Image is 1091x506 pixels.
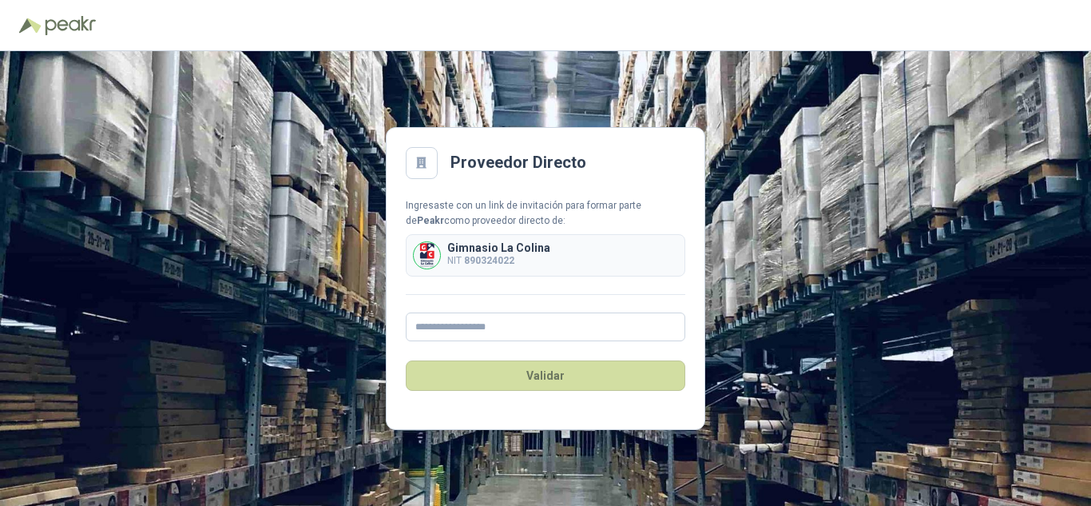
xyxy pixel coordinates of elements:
[447,242,550,253] p: Gimnasio La Colina
[417,215,444,226] b: Peakr
[45,16,96,35] img: Peakr
[464,255,514,266] b: 890324022
[406,198,685,229] div: Ingresaste con un link de invitación para formar parte de como proveedor directo de:
[406,361,685,391] button: Validar
[19,18,42,34] img: Logo
[447,253,550,269] p: NIT
[450,150,586,175] h2: Proveedor Directo
[414,242,440,269] img: Company Logo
